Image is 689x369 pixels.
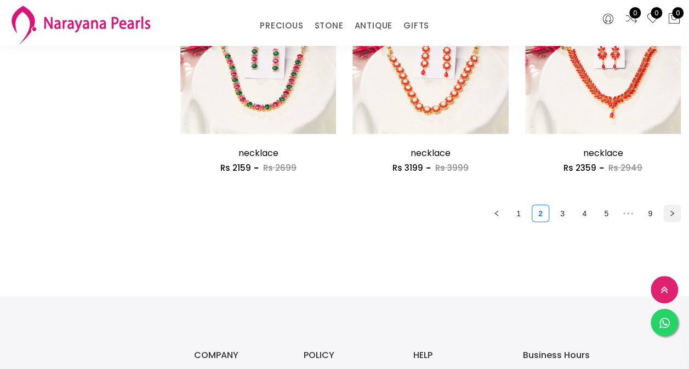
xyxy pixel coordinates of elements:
span: right [669,210,675,217]
button: left [488,205,505,222]
li: Next Page [663,205,681,222]
span: Rs 2949 [608,162,642,174]
li: Next 5 Pages [619,205,637,222]
a: 2 [532,205,549,222]
h3: COMPANY [194,351,282,360]
li: 9 [641,205,659,222]
span: 0 [629,7,641,19]
h3: POLICY [304,351,391,360]
a: 0 [625,12,638,26]
li: 3 [554,205,571,222]
li: 4 [576,205,593,222]
span: Rs 2699 [263,162,297,174]
a: 5 [598,205,614,222]
span: left [493,210,500,217]
a: 9 [642,205,658,222]
span: Rs 2159 [220,162,251,174]
span: Rs 3199 [392,162,423,174]
a: necklace [411,147,451,159]
span: 0 [672,7,684,19]
a: 0 [646,12,659,26]
a: ANTIQUE [354,18,392,34]
button: right [663,205,681,222]
button: 0 [668,12,681,26]
span: 0 [651,7,662,19]
a: necklace [583,147,623,159]
li: 2 [532,205,549,222]
li: 5 [597,205,615,222]
span: Rs 3999 [435,162,469,174]
a: 4 [576,205,593,222]
a: PRECIOUS [260,18,303,34]
a: 1 [510,205,527,222]
a: 3 [554,205,571,222]
a: GIFTS [403,18,429,34]
span: ••• [619,205,637,222]
h3: HELP [413,351,501,360]
li: Previous Page [488,205,505,222]
a: necklace [238,147,278,159]
a: STONE [314,18,343,34]
h3: Business Hours [523,351,611,360]
span: Rs 2359 [563,162,596,174]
